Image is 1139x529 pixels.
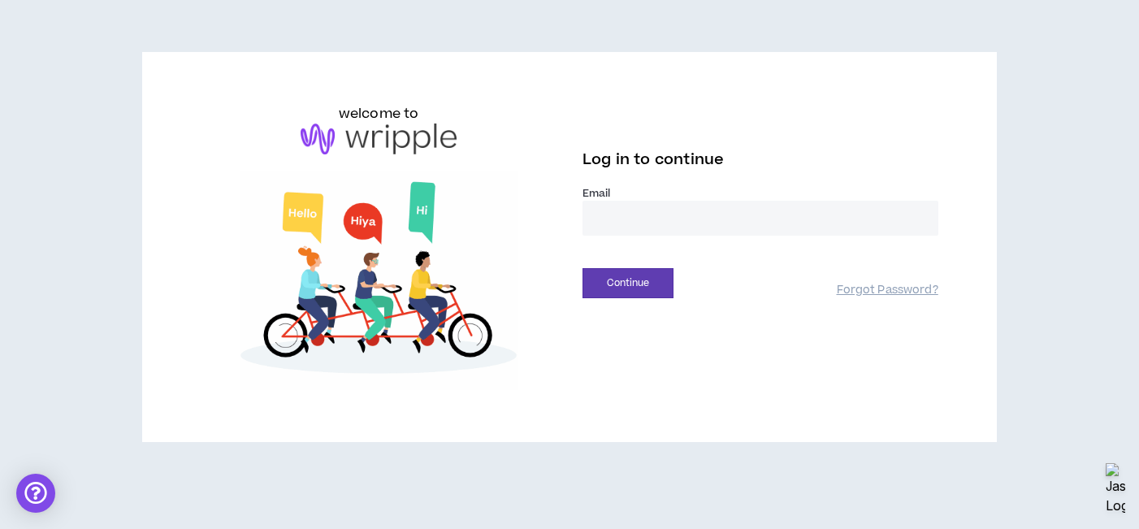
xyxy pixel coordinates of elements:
img: logo-brand.png [301,124,457,154]
button: Continue [582,268,673,298]
h6: welcome to [339,104,419,124]
img: Welcome to Wripple [201,171,557,391]
label: Email [582,186,938,201]
span: Log in to continue [582,150,724,170]
div: Open Intercom Messenger [16,474,55,513]
a: Forgot Password? [837,283,938,298]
